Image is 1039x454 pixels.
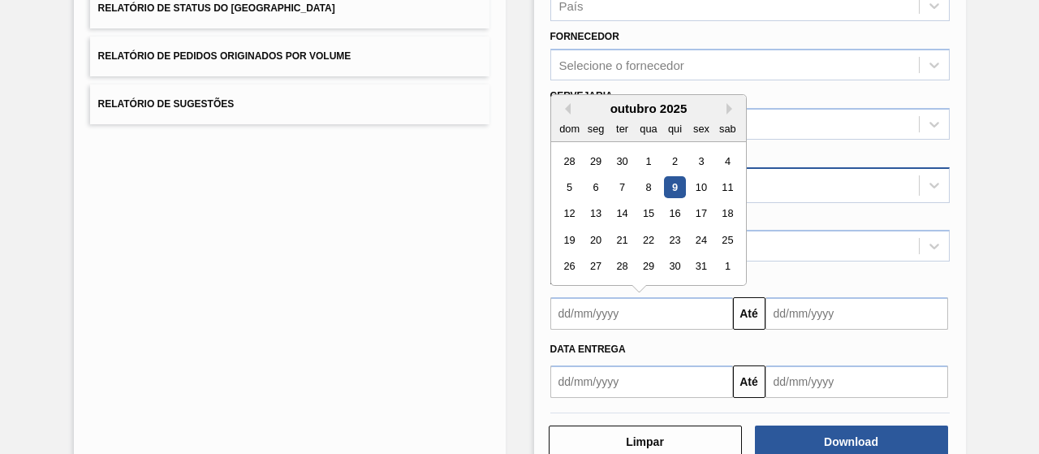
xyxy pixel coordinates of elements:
[550,344,626,355] span: Data Entrega
[765,365,948,398] input: dd/mm/yyyy
[726,103,738,115] button: Next Month
[584,176,606,198] div: Choose segunda-feira, 6 de outubro de 2025
[98,50,351,62] span: Relatório de Pedidos Originados por Volume
[610,150,632,172] div: Choose terça-feira, 30 de setembro de 2025
[637,118,659,140] div: qua
[558,256,580,278] div: Choose domingo, 26 de outubro de 2025
[550,365,733,398] input: dd/mm/yyyy
[690,203,712,225] div: Choose sexta-feira, 17 de outubro de 2025
[610,203,632,225] div: Choose terça-feira, 14 de outubro de 2025
[663,150,685,172] div: Choose quinta-feira, 2 de outubro de 2025
[663,203,685,225] div: Choose quinta-feira, 16 de outubro de 2025
[610,229,632,251] div: Choose terça-feira, 21 de outubro de 2025
[716,203,738,225] div: Choose sábado, 18 de outubro de 2025
[556,148,740,279] div: month 2025-10
[637,203,659,225] div: Choose quarta-feira, 15 de outubro de 2025
[610,256,632,278] div: Choose terça-feira, 28 de outubro de 2025
[663,118,685,140] div: qui
[690,176,712,198] div: Choose sexta-feira, 10 de outubro de 2025
[663,256,685,278] div: Choose quinta-feira, 30 de outubro de 2025
[637,176,659,198] div: Choose quarta-feira, 8 de outubro de 2025
[90,37,489,76] button: Relatório de Pedidos Originados por Volume
[558,118,580,140] div: dom
[558,229,580,251] div: Choose domingo, 19 de outubro de 2025
[584,150,606,172] div: Choose segunda-feira, 29 de setembro de 2025
[550,90,613,102] label: Cervejaria
[584,229,606,251] div: Choose segunda-feira, 20 de outubro de 2025
[584,256,606,278] div: Choose segunda-feira, 27 de outubro de 2025
[637,256,659,278] div: Choose quarta-feira, 29 de outubro de 2025
[98,98,235,110] span: Relatório de Sugestões
[550,297,733,330] input: dd/mm/yyyy
[765,297,948,330] input: dd/mm/yyyy
[663,176,685,198] div: Choose quinta-feira, 9 de outubro de 2025
[558,176,580,198] div: Choose domingo, 5 de outubro de 2025
[559,58,684,72] div: Selecione o fornecedor
[716,176,738,198] div: Choose sábado, 11 de outubro de 2025
[90,84,489,124] button: Relatório de Sugestões
[690,118,712,140] div: sex
[690,150,712,172] div: Choose sexta-feira, 3 de outubro de 2025
[558,203,580,225] div: Choose domingo, 12 de outubro de 2025
[733,365,765,398] button: Até
[559,103,571,115] button: Previous Month
[716,118,738,140] div: sab
[584,118,606,140] div: seg
[584,203,606,225] div: Choose segunda-feira, 13 de outubro de 2025
[716,150,738,172] div: Choose sábado, 4 de outubro de 2025
[637,150,659,172] div: Choose quarta-feira, 1 de outubro de 2025
[558,150,580,172] div: Choose domingo, 28 de setembro de 2025
[733,297,765,330] button: Até
[716,256,738,278] div: Choose sábado, 1 de novembro de 2025
[98,2,335,14] span: Relatório de Status do [GEOGRAPHIC_DATA]
[690,229,712,251] div: Choose sexta-feira, 24 de outubro de 2025
[690,256,712,278] div: Choose sexta-feira, 31 de outubro de 2025
[637,229,659,251] div: Choose quarta-feira, 22 de outubro de 2025
[610,176,632,198] div: Choose terça-feira, 7 de outubro de 2025
[550,31,619,42] label: Fornecedor
[716,229,738,251] div: Choose sábado, 25 de outubro de 2025
[663,229,685,251] div: Choose quinta-feira, 23 de outubro de 2025
[551,102,746,115] div: outubro 2025
[610,118,632,140] div: ter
